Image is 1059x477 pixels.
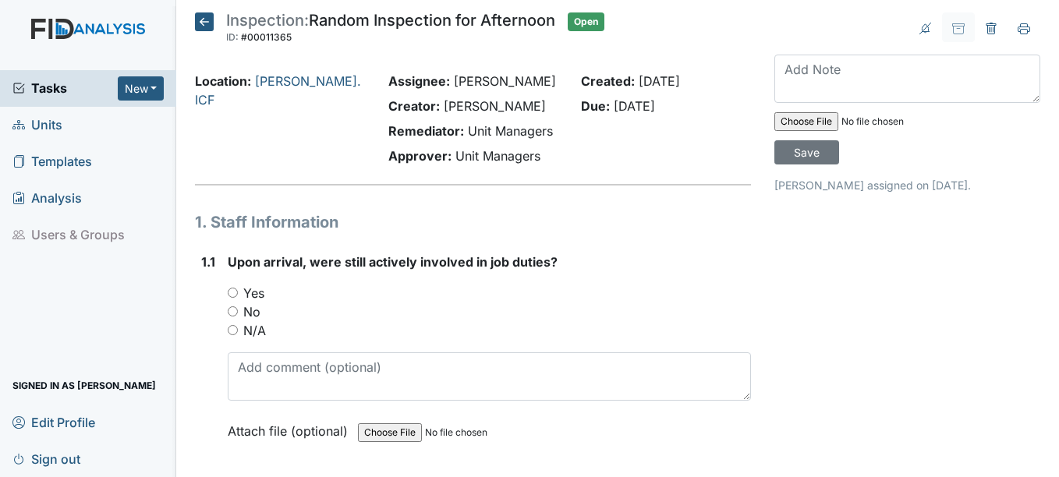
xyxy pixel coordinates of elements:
[639,73,680,89] span: [DATE]
[243,284,264,302] label: Yes
[581,73,635,89] strong: Created:
[12,373,156,397] span: Signed in as [PERSON_NAME]
[226,11,309,30] span: Inspection:
[226,12,555,47] div: Random Inspection for Afternoon
[12,113,62,137] span: Units
[118,76,165,101] button: New
[388,123,464,139] strong: Remediator:
[241,31,292,43] span: #00011365
[388,98,440,114] strong: Creator:
[228,288,238,298] input: Yes
[195,73,361,108] a: [PERSON_NAME]. ICF
[388,148,452,164] strong: Approver:
[581,98,610,114] strong: Due:
[12,186,82,210] span: Analysis
[243,321,266,340] label: N/A
[228,325,238,335] input: N/A
[228,413,354,440] label: Attach file (optional)
[774,177,1040,193] p: [PERSON_NAME] assigned on [DATE].
[614,98,655,114] span: [DATE]
[243,302,260,321] label: No
[388,73,450,89] strong: Assignee:
[454,73,556,89] span: [PERSON_NAME]
[12,150,92,174] span: Templates
[444,98,546,114] span: [PERSON_NAME]
[228,306,238,316] input: No
[201,253,215,271] label: 1.1
[195,73,251,89] strong: Location:
[455,148,540,164] span: Unit Managers
[12,447,80,471] span: Sign out
[774,140,839,164] input: Save
[12,79,118,97] a: Tasks
[568,12,604,31] span: Open
[195,210,750,234] h1: 1. Staff Information
[228,254,558,270] span: Upon arrival, were still actively involved in job duties?
[468,123,553,139] span: Unit Managers
[12,410,95,434] span: Edit Profile
[226,31,239,43] span: ID:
